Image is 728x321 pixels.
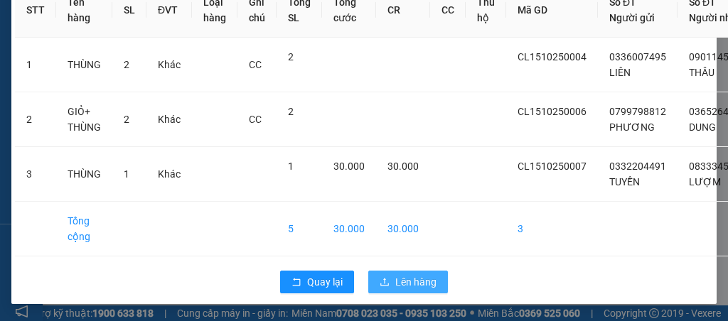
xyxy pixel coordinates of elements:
div: Sài Gòn [136,12,258,29]
div: Tên hàng: THÙNG ( : 1 ) [12,100,258,118]
span: CL1510250004 [518,51,587,62]
span: 2 [124,59,129,70]
div: LƯỢM [136,29,258,46]
td: Khác [146,38,192,92]
span: LƯỢM [689,176,721,187]
td: 2 [15,92,56,147]
td: THÙNG [56,147,112,202]
span: 2 [288,106,294,117]
span: CL1510250007 [518,160,587,172]
span: Lên hàng [395,274,437,290]
td: Khác [146,92,192,147]
span: CR : [11,76,33,91]
span: 2 [288,51,294,62]
span: TUYỀN [609,176,640,187]
div: TUYỀN [12,29,126,46]
span: PHƯƠNG [609,121,655,133]
span: CC [249,114,262,125]
span: SL [150,99,169,119]
span: LIÊN [609,67,631,78]
span: Quay lại [307,274,343,290]
td: THÙNG [56,38,112,92]
span: Nhận: [136,13,170,28]
td: GIỎ+ THÙNG [56,92,112,147]
span: THÂU [689,67,714,78]
td: Khác [146,147,192,202]
span: 0799798812 [609,106,666,117]
span: DUNG [689,121,716,133]
td: 30.000 [322,202,376,256]
button: rollbackQuay lại [280,271,354,293]
span: rollback [291,277,301,288]
td: Tổng cộng [56,202,112,256]
td: 1 [15,38,56,92]
div: 0332204491 [12,46,126,66]
span: Người gửi [609,12,655,23]
div: 30.000 [11,75,128,92]
td: 3 [506,202,598,256]
span: CL1510250006 [518,106,587,117]
div: Chợ Lách [12,12,126,29]
span: CC [249,59,262,70]
td: 3 [15,147,56,202]
td: 30.000 [376,202,430,256]
span: 0336007495 [609,51,666,62]
span: 30.000 [387,160,419,172]
button: uploadLên hàng [368,271,448,293]
span: 30.000 [333,160,365,172]
td: 5 [277,202,322,256]
span: upload [380,277,390,288]
span: 0332204491 [609,160,666,172]
span: 1 [288,160,294,172]
div: 0833345333 [136,46,258,66]
span: 1 [124,168,129,180]
span: Gửi: [12,13,34,28]
span: 2 [124,114,129,125]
